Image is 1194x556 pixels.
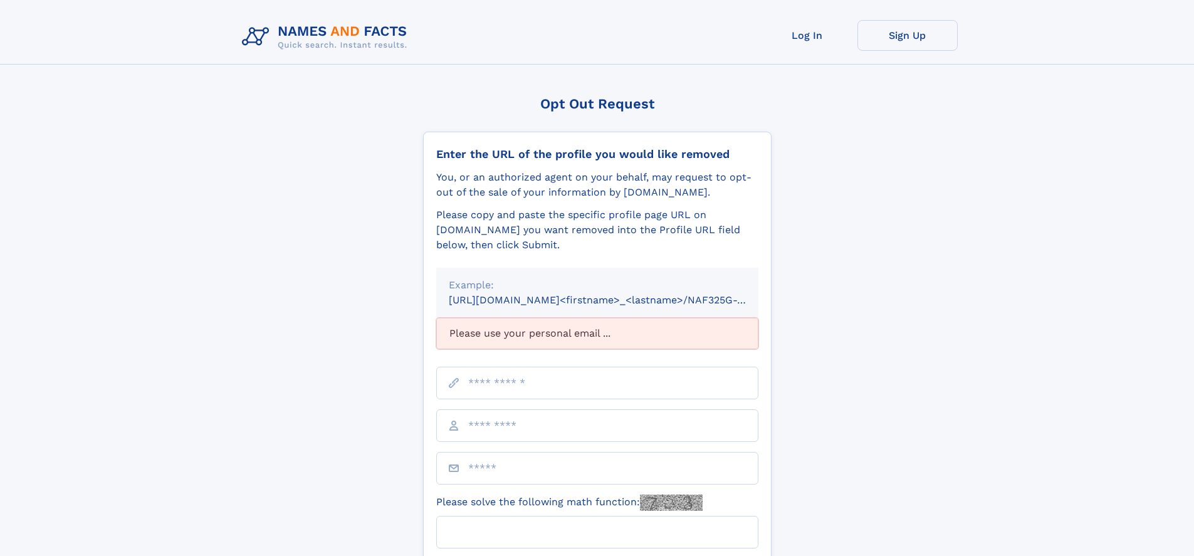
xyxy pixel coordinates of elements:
div: Please use your personal email ... [436,318,758,349]
img: Logo Names and Facts [237,20,417,54]
a: Sign Up [857,20,958,51]
div: You, or an authorized agent on your behalf, may request to opt-out of the sale of your informatio... [436,170,758,200]
div: Example: [449,278,746,293]
label: Please solve the following math function: [436,495,703,511]
div: Enter the URL of the profile you would like removed [436,147,758,161]
small: [URL][DOMAIN_NAME]<firstname>_<lastname>/NAF325G-xxxxxxxx [449,294,782,306]
a: Log In [757,20,857,51]
div: Please copy and paste the specific profile page URL on [DOMAIN_NAME] you want removed into the Pr... [436,207,758,253]
div: Opt Out Request [423,96,772,112]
